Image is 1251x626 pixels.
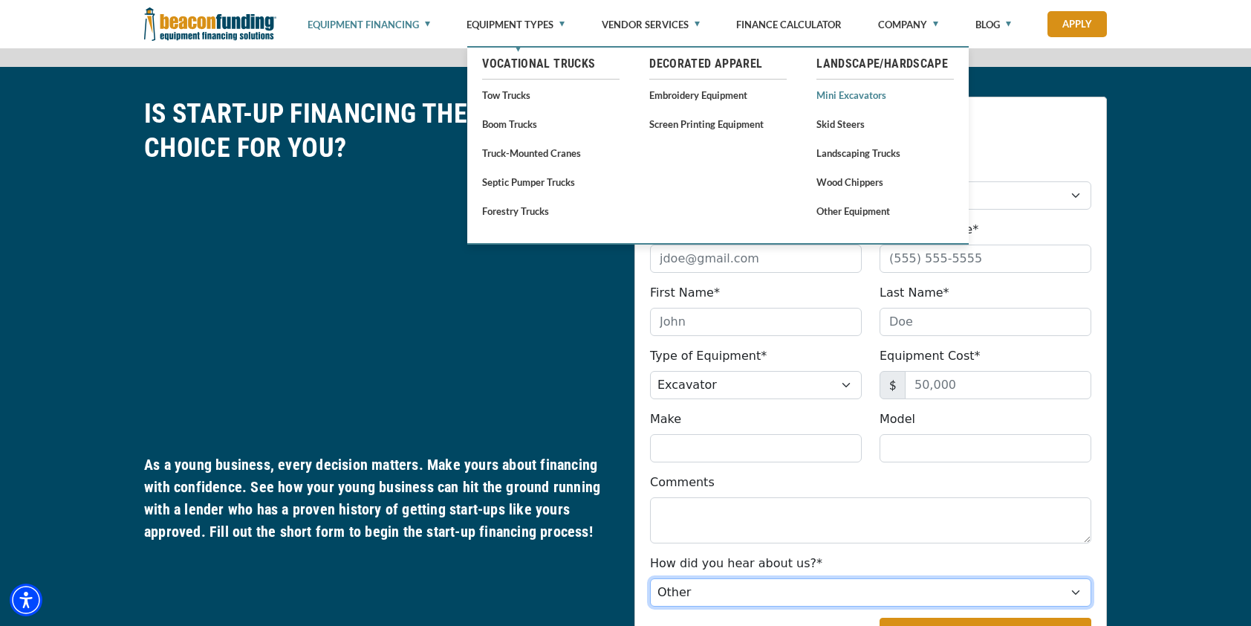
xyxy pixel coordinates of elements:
a: Wood Chippers [816,172,954,191]
a: Mini Excavators [816,85,954,104]
input: Doe [880,308,1091,336]
a: Embroidery Equipment [649,85,787,104]
h5: As a young business, every decision matters. Make yours about financing with confidence. See how ... [144,454,617,543]
div: Accessibility Menu [10,584,42,616]
a: Screen Printing Equipment [649,114,787,133]
label: Model [880,410,915,428]
a: Landscape/Hardscape [816,55,954,73]
a: Septic Pumper Trucks [482,172,620,191]
input: (555) 555-5555 [880,245,1091,273]
label: Equipment Cost* [880,347,981,365]
span: $ [880,371,906,399]
label: Comments [650,474,715,491]
label: Type of Equipment* [650,347,767,365]
a: Decorated Apparel [649,55,787,73]
a: Truck-Mounted Cranes [482,143,620,162]
a: Vocational Trucks [482,55,620,73]
a: Other Equipment [816,201,954,220]
input: John [650,308,862,336]
a: Boom Trucks [482,114,620,133]
input: jdoe@gmail.com [650,245,862,273]
label: Last Name* [880,284,949,302]
a: Apply [1047,11,1107,37]
input: 50,000 [905,371,1091,399]
label: Make [650,410,681,428]
label: How did you hear about us?* [650,555,822,572]
iframe: Getting Approved for Financing as a Start-up [144,176,617,442]
a: Tow Trucks [482,85,620,104]
a: Skid Steers [816,114,954,133]
a: Landscaping Trucks [816,143,954,162]
label: First Name* [650,284,720,302]
h2: IS START-UP FINANCING THE RIGHT CHOICE FOR YOU? [144,97,617,165]
a: Forestry Trucks [482,201,620,220]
